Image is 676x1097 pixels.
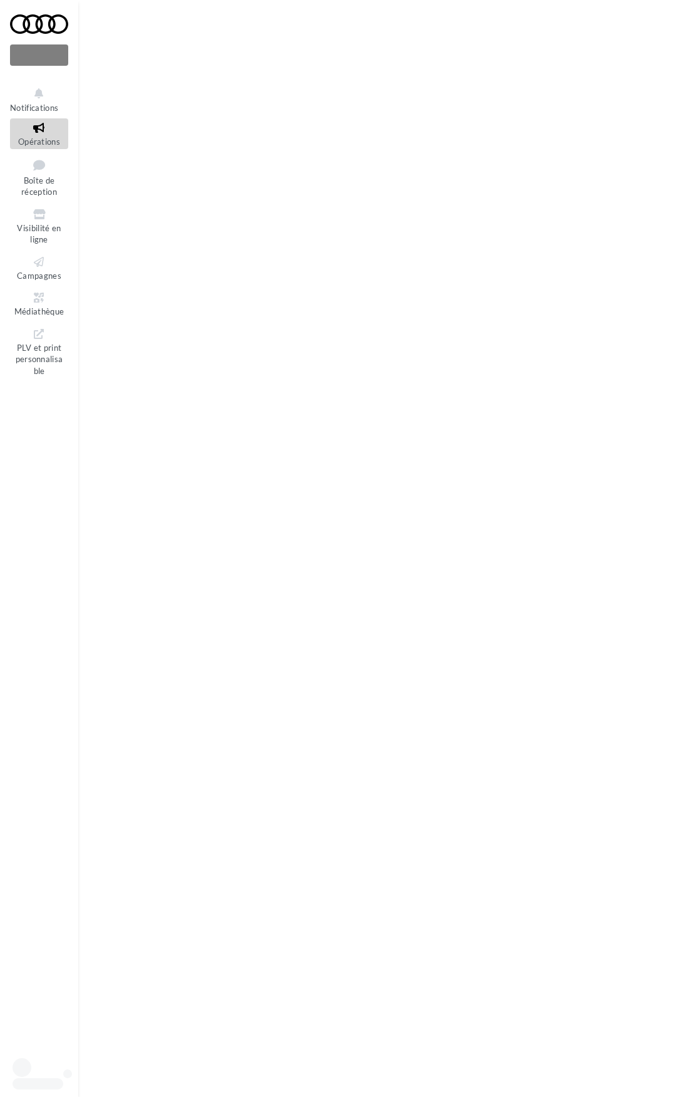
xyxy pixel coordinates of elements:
[16,340,63,376] span: PLV et print personnalisable
[10,252,68,283] a: Campagnes
[17,271,61,281] span: Campagnes
[10,325,68,379] a: PLV et print personnalisable
[10,205,68,247] a: Visibilité en ligne
[10,154,68,200] a: Boîte de réception
[10,44,68,66] div: Nouvelle campagne
[10,118,68,149] a: Opérations
[17,223,61,245] span: Visibilité en ligne
[18,137,60,147] span: Opérations
[21,175,57,197] span: Boîte de réception
[10,103,58,113] span: Notifications
[14,306,64,316] span: Médiathèque
[10,288,68,319] a: Médiathèque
